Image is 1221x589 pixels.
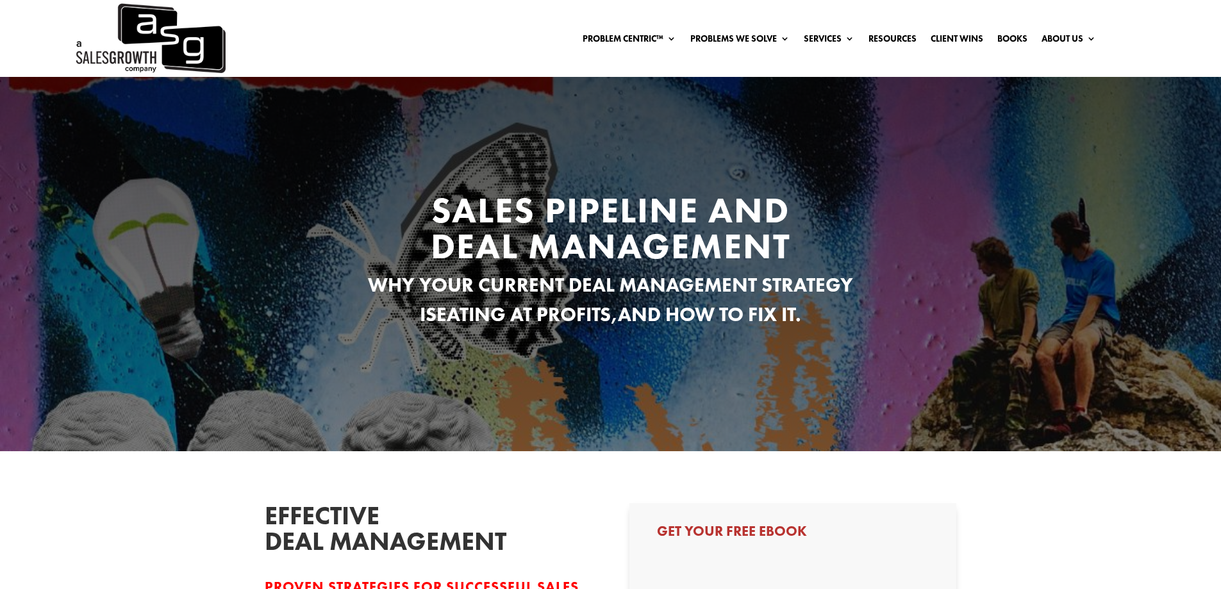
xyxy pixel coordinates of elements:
h3: Get Your Free Ebook [657,524,929,545]
a: Client Wins [931,34,983,48]
a: About Us [1042,34,1096,48]
a: Problems We Solve [690,34,790,48]
span: EATING AT PROFITS, [436,302,618,327]
a: Services [804,34,854,48]
h2: Effective DEAL MANAGEMENT [265,503,457,561]
h3: WHY YOUR CURRENT DEAL MANAGEMENT STRATEGY IS AND HOW TO FIX IT. [367,270,854,336]
a: Books [997,34,1027,48]
a: Problem Centric™ [583,34,676,48]
a: Resources [868,34,917,48]
h1: SALES PIPELINE AND DEAL MANAGEMENT [367,192,854,270]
